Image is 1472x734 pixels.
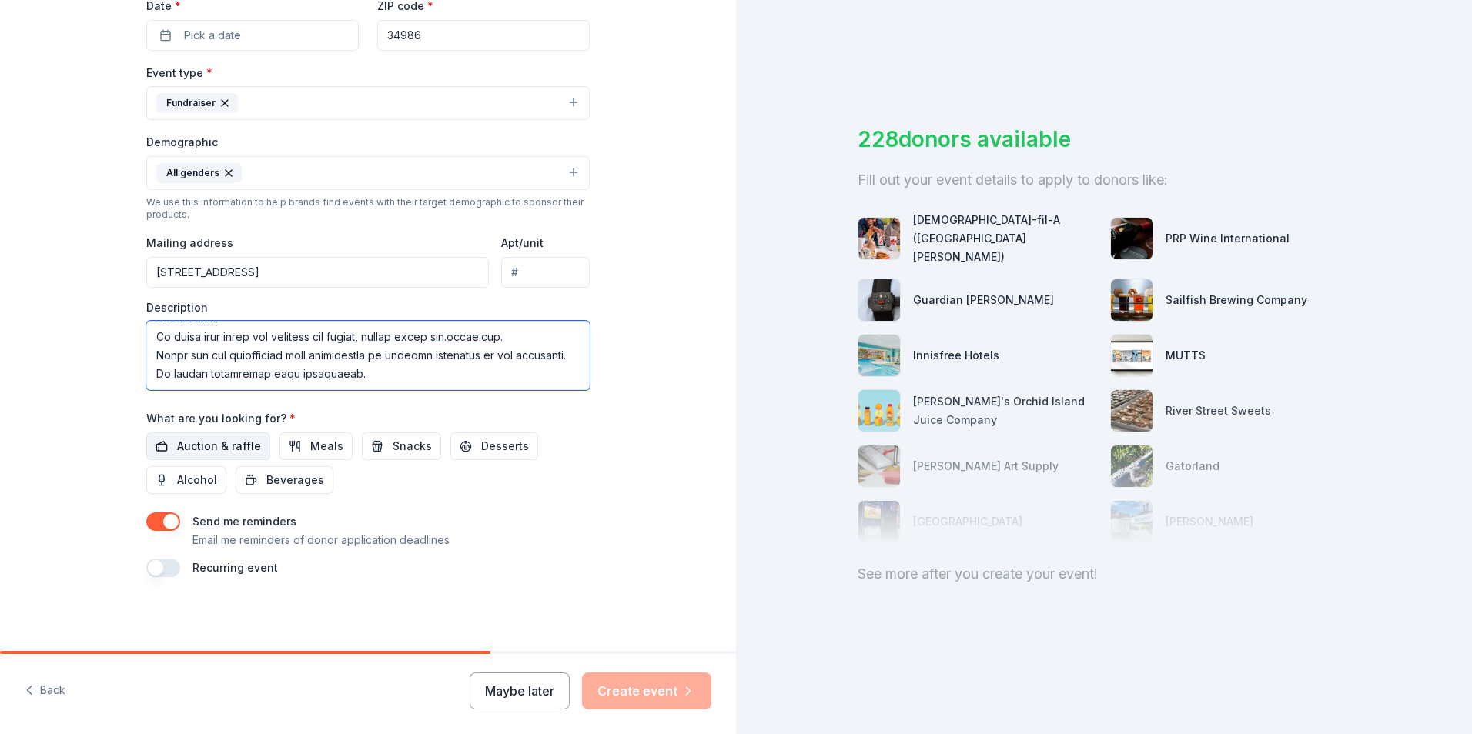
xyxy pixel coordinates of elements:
[858,218,900,259] img: photo for Chick-fil-A (Fort Pierce)
[858,562,1350,586] div: See more after you create your event!
[1166,346,1206,365] div: MUTTS
[450,432,538,460] button: Desserts
[858,168,1350,192] div: Fill out your event details to apply to donors like:
[146,235,233,251] label: Mailing address
[858,335,900,376] img: photo for Innisfree Hotels
[146,86,590,120] button: Fundraiser
[146,156,590,190] button: All genders
[146,196,590,221] div: We use this information to help brands find events with their target demographic to sponsor their...
[913,211,1098,266] div: [DEMOGRAPHIC_DATA]-fil-A ([GEOGRAPHIC_DATA][PERSON_NAME])
[192,515,296,528] label: Send me reminders
[177,471,217,489] span: Alcohol
[377,20,590,51] input: 12345 (U.S. only)
[279,432,353,460] button: Meals
[362,432,441,460] button: Snacks
[470,672,570,709] button: Maybe later
[266,471,324,489] span: Beverages
[236,466,333,494] button: Beverages
[156,93,238,113] div: Fundraiser
[192,531,450,549] p: Email me reminders of donor application deadlines
[146,300,208,315] label: Description
[501,235,544,251] label: Apt/unit
[146,321,590,390] textarea: Lor Ip. Dolor Sitame Consectet Adipiscing el seddoei te incid ut lab etdolore 578(m)(8) aliquaeni...
[393,437,432,455] span: Snacks
[858,123,1350,155] div: 228 donors available
[146,432,270,460] button: Auction & raffle
[1166,229,1290,248] div: PRP Wine International
[156,163,242,183] div: All genders
[1111,218,1153,259] img: photo for PRP Wine International
[146,411,296,426] label: What are you looking for?
[146,65,212,81] label: Event type
[1166,291,1307,309] div: Sailfish Brewing Company
[501,257,590,288] input: #
[146,135,218,150] label: Demographic
[25,675,65,707] button: Back
[184,26,241,45] span: Pick a date
[481,437,529,455] span: Desserts
[1111,279,1153,321] img: photo for Sailfish Brewing Company
[310,437,343,455] span: Meals
[146,466,226,494] button: Alcohol
[146,20,359,51] button: Pick a date
[913,291,1054,309] div: Guardian [PERSON_NAME]
[1111,335,1153,376] img: photo for MUTTS
[913,346,999,365] div: Innisfree Hotels
[192,561,278,574] label: Recurring event
[858,279,900,321] img: photo for Guardian Angel Device
[146,257,489,288] input: Enter a US address
[177,437,261,455] span: Auction & raffle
